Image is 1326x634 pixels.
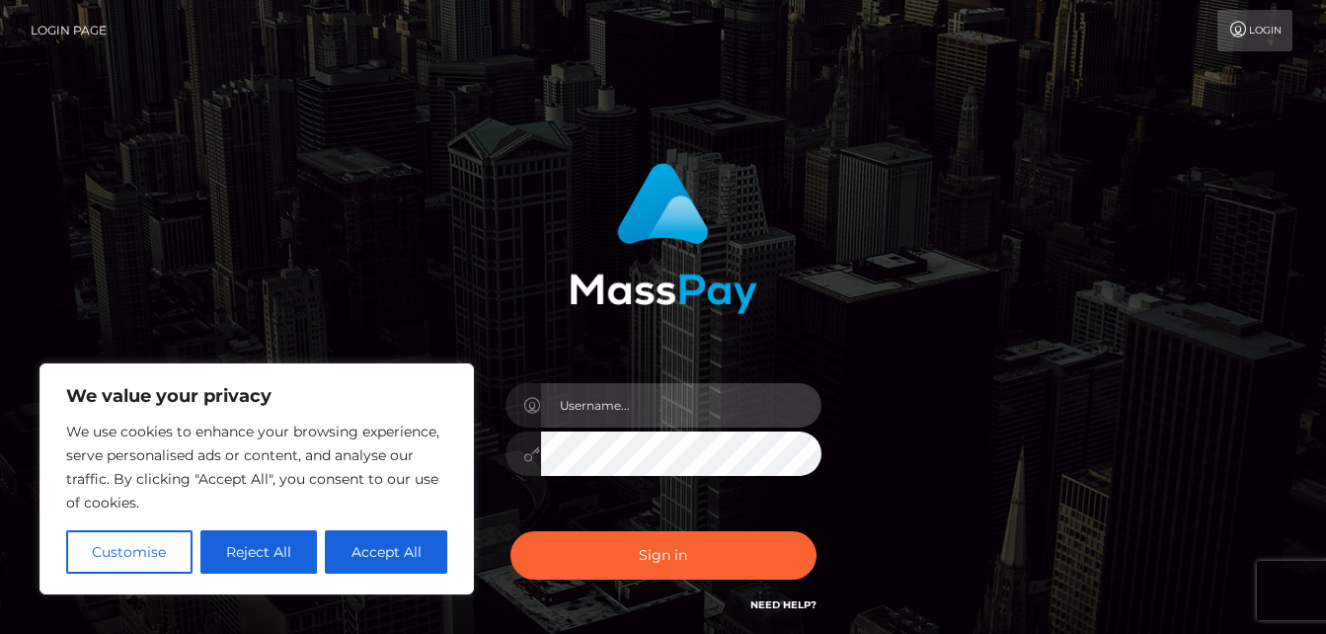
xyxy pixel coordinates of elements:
[750,598,817,611] a: Need Help?
[200,530,318,574] button: Reject All
[541,383,821,428] input: Username...
[570,163,757,314] img: MassPay Login
[1217,10,1292,51] a: Login
[66,420,447,515] p: We use cookies to enhance your browsing experience, serve personalised ads or content, and analys...
[31,10,107,51] a: Login Page
[325,530,447,574] button: Accept All
[39,363,474,594] div: We value your privacy
[66,384,447,408] p: We value your privacy
[510,531,817,580] button: Sign in
[66,530,193,574] button: Customise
